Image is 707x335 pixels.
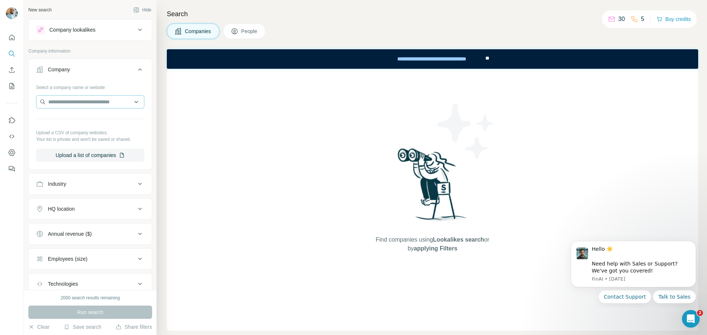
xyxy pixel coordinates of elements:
[36,81,144,91] div: Select a company name or website
[116,323,152,331] button: Share filters
[29,21,152,39] button: Company lookalikes
[29,175,152,193] button: Industry
[185,28,212,35] span: Companies
[618,15,625,24] p: 30
[560,234,707,308] iframe: Intercom notifications message
[64,323,101,331] button: Save search
[48,180,66,188] div: Industry
[167,49,698,69] iframe: Banner
[128,4,156,15] button: Hide
[682,310,700,328] iframe: Intercom live chat
[29,275,152,293] button: Technologies
[28,323,49,331] button: Clear
[241,28,258,35] span: People
[48,255,87,263] div: Employees (size)
[433,98,499,164] img: Surfe Illustration - Stars
[414,245,457,252] span: applying Filters
[697,310,703,316] span: 2
[36,149,144,162] button: Upload a list of companies
[6,79,18,93] button: My lists
[6,63,18,76] button: Enrich CSV
[29,61,152,81] button: Company
[29,200,152,218] button: HQ location
[394,146,471,228] img: Surfe Illustration - Woman searching with binoculars
[6,47,18,60] button: Search
[29,225,152,243] button: Annual revenue ($)
[657,14,691,24] button: Buy credits
[6,114,18,127] button: Use Surfe on LinkedIn
[49,26,95,33] div: Company lookalikes
[6,130,18,143] button: Use Surfe API
[36,129,144,136] p: Upload a CSV of company websites.
[36,136,144,143] p: Your list is private and won't be saved or shared.
[61,295,120,301] div: 2000 search results remaining
[48,205,75,213] div: HQ location
[48,230,92,238] div: Annual revenue ($)
[29,250,152,268] button: Employees (size)
[6,31,18,44] button: Quick start
[48,66,70,73] div: Company
[641,15,644,24] p: 5
[6,162,18,175] button: Feedback
[6,146,18,159] button: Dashboard
[28,7,52,13] div: New search
[48,280,78,288] div: Technologies
[167,9,698,19] h4: Search
[433,236,484,243] span: Lookalikes search
[28,48,152,54] p: Company information
[373,235,491,253] span: Find companies using or by
[6,7,18,19] img: Avatar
